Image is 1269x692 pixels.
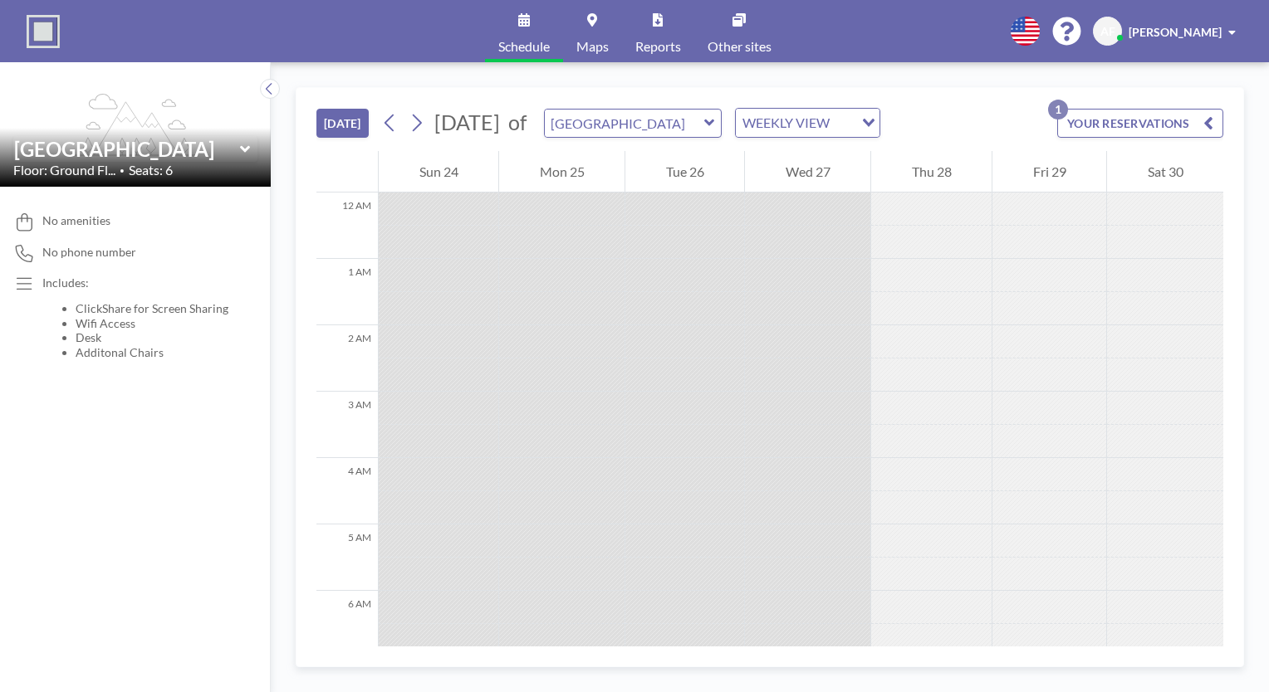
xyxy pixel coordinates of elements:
[76,301,228,316] li: ClickShare for Screen Sharing
[508,110,527,135] span: of
[871,151,992,192] div: Thu 28
[316,591,378,657] div: 6 AM
[625,151,744,192] div: Tue 26
[1057,109,1223,138] button: YOUR RESERVATIONS1
[576,40,609,53] span: Maps
[42,275,228,290] p: Includes:
[27,15,60,48] img: organization-logo
[42,213,110,228] span: No amenities
[1048,100,1068,119] p: 1
[76,316,228,331] li: Wifi Access
[13,162,115,178] span: Floor: Ground Fl...
[499,151,625,192] div: Mon 25
[708,40,772,53] span: Other sites
[316,325,378,392] div: 2 AM
[498,40,550,53] span: Schedule
[316,458,378,524] div: 4 AM
[736,109,879,137] div: Search for option
[1129,25,1222,39] span: [PERSON_NAME]
[316,259,378,325] div: 1 AM
[992,151,1106,192] div: Fri 29
[316,392,378,458] div: 3 AM
[745,151,870,192] div: Wed 27
[635,40,681,53] span: Reports
[1100,24,1115,39] span: AF
[545,110,704,137] input: Loirston Meeting Room
[42,245,136,260] span: No phone number
[1107,151,1223,192] div: Sat 30
[835,112,852,134] input: Search for option
[316,192,378,259] div: 12 AM
[129,162,173,178] span: Seats: 6
[76,330,228,345] li: Desk
[316,524,378,591] div: 5 AM
[434,110,500,134] span: [DATE]
[739,112,833,134] span: WEEKLY VIEW
[316,109,369,138] button: [DATE]
[76,345,228,360] li: Additonal Chairs
[120,165,125,176] span: •
[14,137,240,161] input: Loirston Meeting Room
[379,151,498,192] div: Sun 24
